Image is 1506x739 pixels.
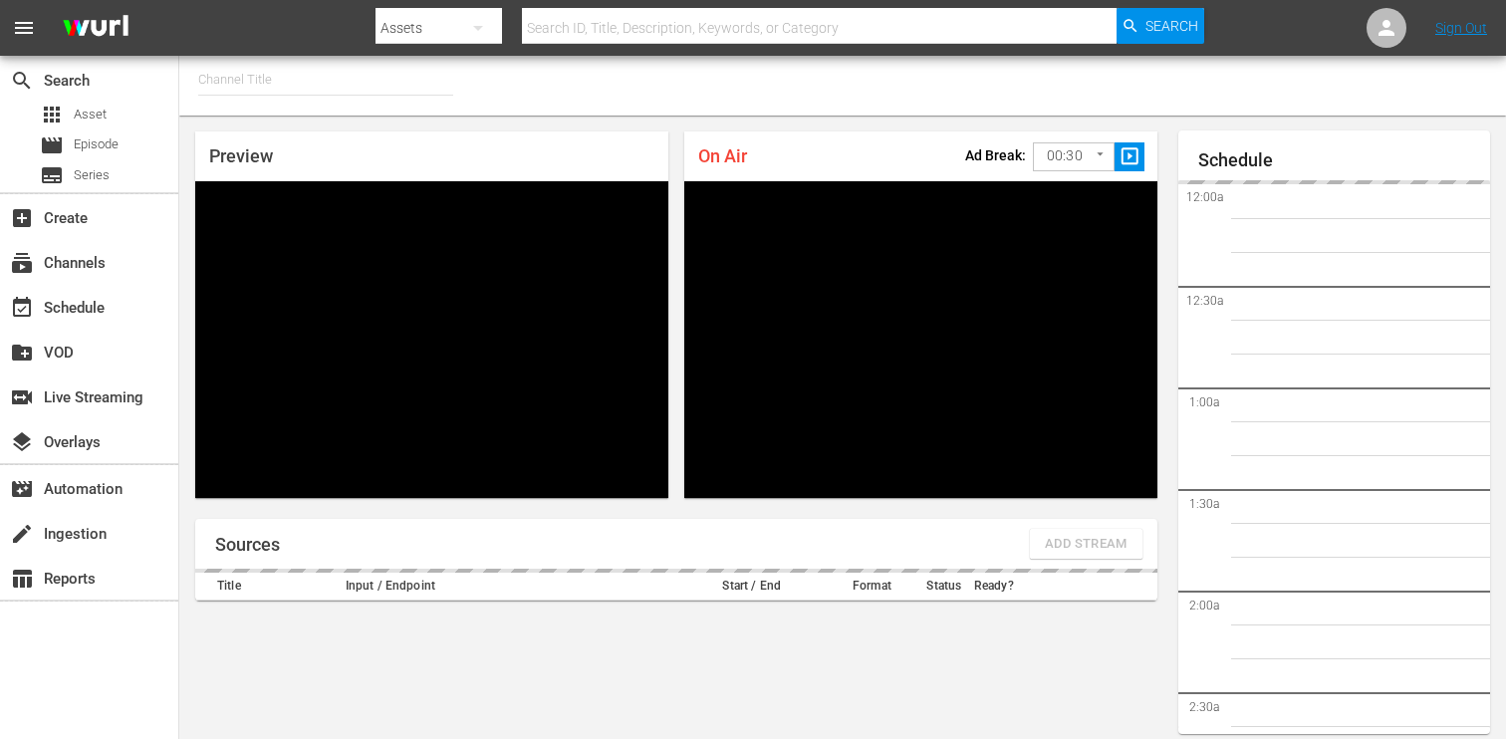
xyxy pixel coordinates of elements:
a: Sign Out [1435,20,1487,36]
span: slideshow_sharp [1119,145,1141,168]
span: Preview [209,145,273,166]
span: Overlays [10,430,34,454]
span: menu [12,16,36,40]
span: Episode [74,134,119,154]
th: Ready? [968,573,1020,601]
span: Asset [74,105,107,124]
th: Status [920,573,968,601]
span: Series [40,163,64,187]
span: Series [74,165,110,185]
span: Schedule [10,296,34,320]
span: Episode [40,133,64,157]
th: Start / End [679,573,824,601]
span: Automation [10,477,34,501]
span: Channels [10,251,34,275]
th: Format [824,573,920,601]
span: Reports [10,567,34,591]
button: Search [1117,8,1204,44]
span: Create [10,206,34,230]
div: 00:30 [1033,137,1115,175]
h1: Schedule [1198,150,1490,170]
th: Title [195,573,340,601]
span: Search [10,69,34,93]
div: Video Player [684,181,1157,498]
span: Live Streaming [10,385,34,409]
th: Input / Endpoint [340,573,679,601]
img: ans4CAIJ8jUAAAAAAAAAAAAAAAAAAAAAAAAgQb4GAAAAAAAAAAAAAAAAAAAAAAAAJMjXAAAAAAAAAAAAAAAAAAAAAAAAgAT5G... [48,5,143,52]
p: Ad Break: [965,147,1026,163]
span: On Air [698,145,747,166]
div: Video Player [195,181,668,498]
span: Asset [40,103,64,126]
span: Ingestion [10,522,34,546]
h1: Sources [215,535,280,555]
span: VOD [10,341,34,365]
span: Search [1145,8,1198,44]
